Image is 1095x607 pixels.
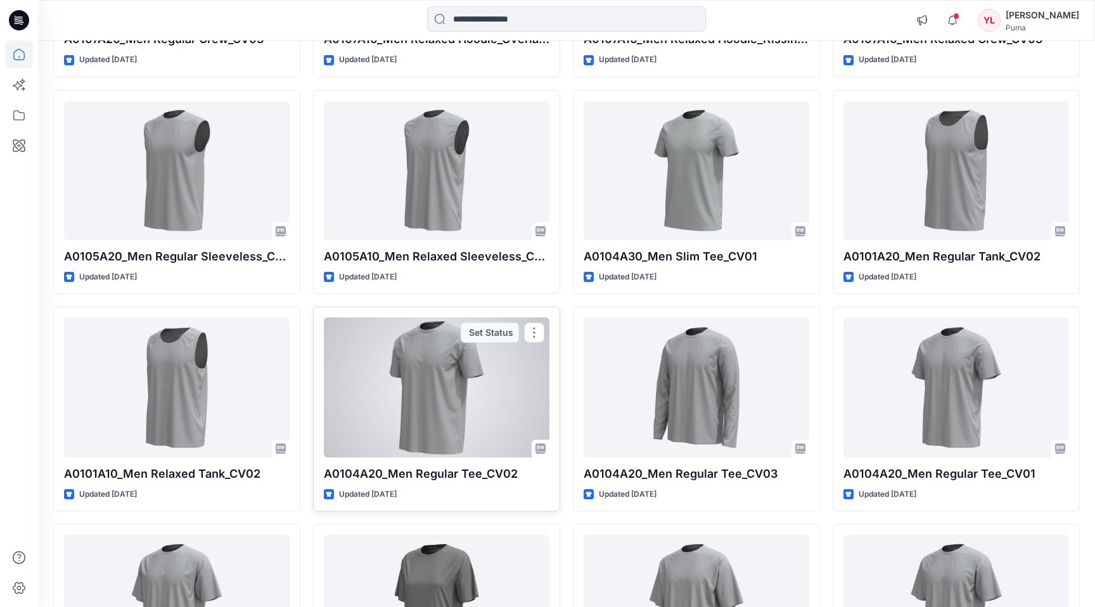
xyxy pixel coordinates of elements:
[843,465,1069,483] p: A0104A20_Men Regular Tee_CV01
[64,248,290,265] p: A0105A20_Men Regular Sleeveless_CV01
[339,53,397,67] p: Updated [DATE]
[859,271,916,284] p: Updated [DATE]
[324,465,549,483] p: A0104A20_Men Regular Tee_CV02
[1006,23,1079,32] div: Puma
[859,488,916,501] p: Updated [DATE]
[64,101,290,240] a: A0105A20_Men Regular Sleeveless_CV01
[978,9,1001,32] div: YL
[843,317,1069,457] a: A0104A20_Men Regular Tee_CV01
[599,488,656,501] p: Updated [DATE]
[1006,8,1079,23] div: [PERSON_NAME]
[584,465,809,483] p: A0104A20_Men Regular Tee_CV03
[64,465,290,483] p: A0101A10_Men Relaxed Tank_CV02
[859,53,916,67] p: Updated [DATE]
[324,317,549,457] a: A0104A20_Men Regular Tee_CV02
[584,248,809,265] p: A0104A30_Men Slim Tee_CV01
[324,248,549,265] p: A0105A10_Men Relaxed Sleeveless_CV01
[324,101,549,240] a: A0105A10_Men Relaxed Sleeveless_CV01
[843,101,1069,240] a: A0101A20_Men Regular Tank_CV02
[79,53,137,67] p: Updated [DATE]
[584,101,809,240] a: A0104A30_Men Slim Tee_CV01
[843,248,1069,265] p: A0101A20_Men Regular Tank_CV02
[584,317,809,457] a: A0104A20_Men Regular Tee_CV03
[79,271,137,284] p: Updated [DATE]
[339,271,397,284] p: Updated [DATE]
[79,488,137,501] p: Updated [DATE]
[599,53,656,67] p: Updated [DATE]
[599,271,656,284] p: Updated [DATE]
[339,488,397,501] p: Updated [DATE]
[64,317,290,457] a: A0101A10_Men Relaxed Tank_CV02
